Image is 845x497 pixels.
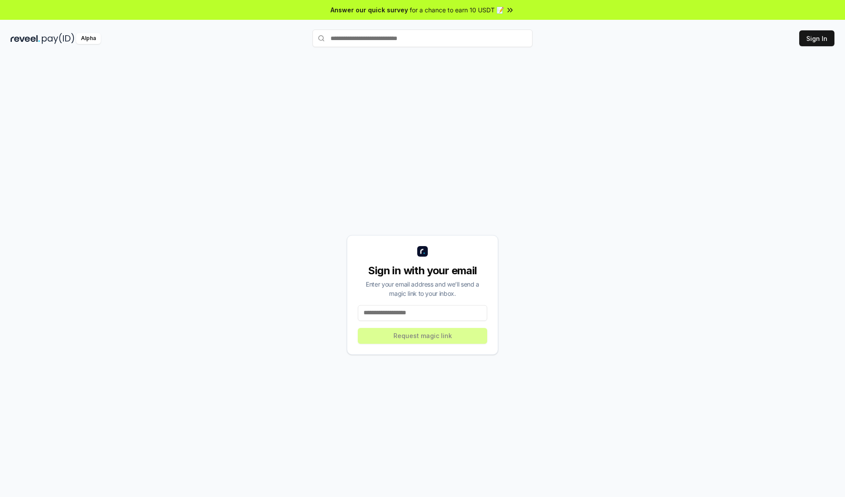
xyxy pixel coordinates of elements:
span: Answer our quick survey [331,5,408,15]
img: reveel_dark [11,33,40,44]
img: logo_small [417,246,428,257]
button: Sign In [799,30,834,46]
div: Sign in with your email [358,264,487,278]
img: pay_id [42,33,74,44]
span: for a chance to earn 10 USDT 📝 [410,5,504,15]
div: Alpha [76,33,101,44]
div: Enter your email address and we’ll send a magic link to your inbox. [358,280,487,298]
